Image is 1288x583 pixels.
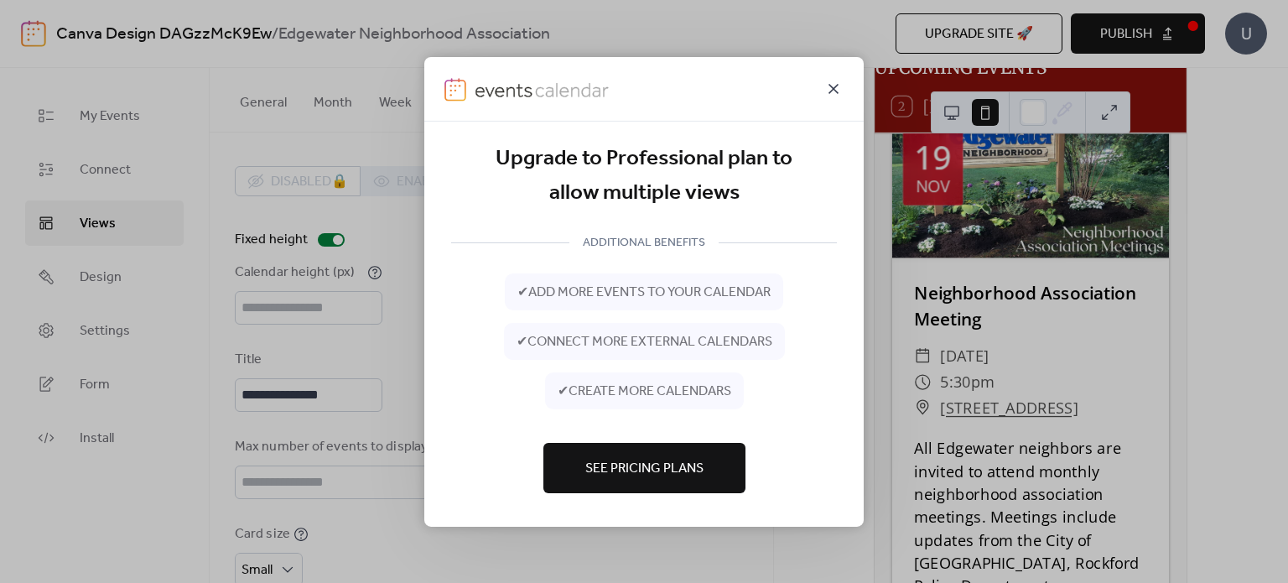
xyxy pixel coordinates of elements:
button: See Pricing Plans [543,443,745,493]
span: See Pricing Plans [585,459,704,479]
span: ✔ create more calendars [558,382,731,402]
img: logo-type [475,77,610,101]
img: logo-icon [444,77,466,101]
span: ✔ add more events to your calendar [517,283,771,303]
span: ✔ connect more external calendars [517,332,772,352]
span: ADDITIONAL BENEFITS [569,233,719,253]
div: Upgrade to Professional plan to allow multiple views [451,141,837,211]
